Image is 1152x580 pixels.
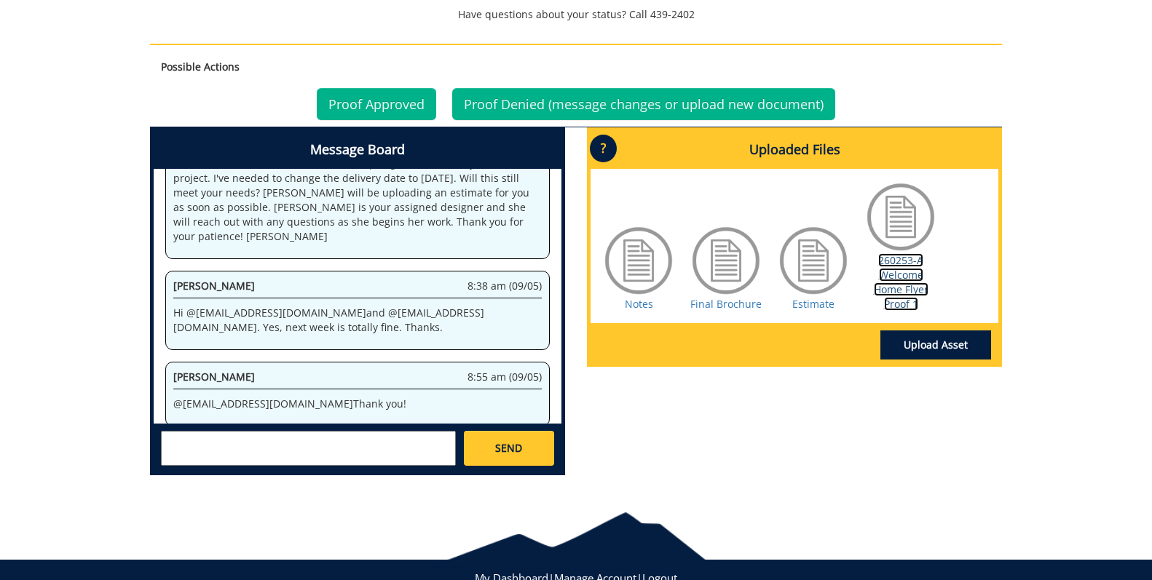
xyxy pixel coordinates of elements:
a: Notes [625,297,653,311]
p: Have questions about your status? Call 439-2402 [150,7,1002,22]
strong: Possible Actions [161,60,240,74]
span: SEND [495,441,522,456]
a: Proof Denied (message changes or upload new document) [452,88,835,120]
h4: Uploaded Files [591,131,998,169]
p: Hi @ [EMAIL_ADDRESS][DOMAIN_NAME] and @ [EMAIL_ADDRESS][DOMAIN_NAME] . Yes, next week is totally ... [173,306,542,335]
a: Estimate [792,297,835,311]
p: ? [590,135,617,162]
span: 8:55 am (09/05) [467,370,542,384]
a: SEND [464,431,554,466]
a: Upload Asset [880,330,991,359]
p: @ [EMAIL_ADDRESS][DOMAIN_NAME] @ [EMAIL_ADDRESS][DOMAIN_NAME] Hi [PERSON_NAME], I apologize for t... [173,142,542,244]
a: Proof Approved [317,88,436,120]
span: [PERSON_NAME] [173,370,255,384]
a: Final Brochure [690,297,762,311]
span: 8:38 am (09/05) [467,279,542,293]
h4: Message Board [154,131,561,169]
span: [PERSON_NAME] [173,279,255,293]
p: @ [EMAIL_ADDRESS][DOMAIN_NAME] Thank you! [173,397,542,411]
textarea: messageToSend [161,431,456,466]
a: 260253-A Welcome Home Flyer Proof 1 [874,253,928,311]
